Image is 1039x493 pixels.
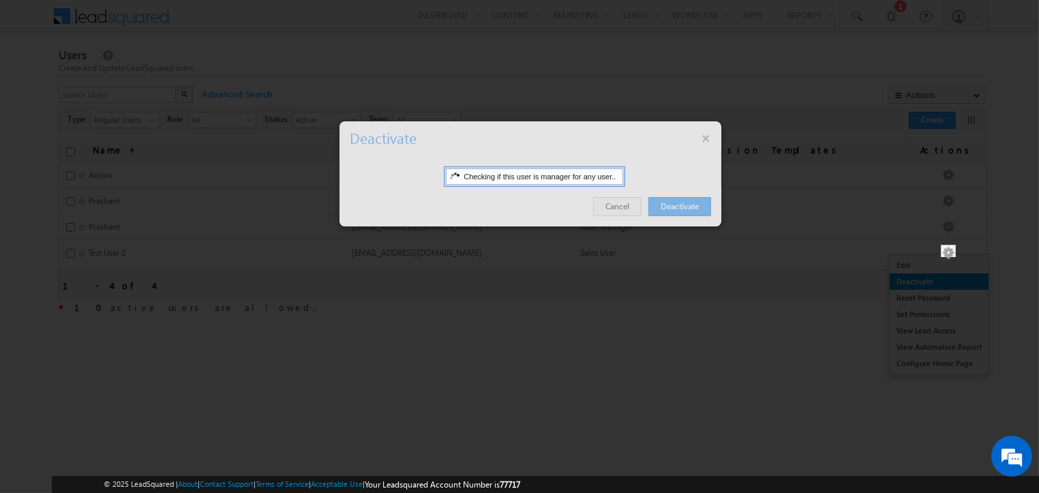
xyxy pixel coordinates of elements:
[185,387,247,406] em: Start Chat
[200,479,254,488] a: Contact Support
[446,168,623,185] div: Checking if this user is manager for any user..
[500,479,520,490] span: 77717
[23,72,57,89] img: d_60004797649_company_0_60004797649
[365,479,520,490] span: Your Leadsquared Account Number is
[311,479,363,488] a: Acceptable Use
[71,72,229,89] div: Chat with us now
[178,479,198,488] a: About
[18,126,249,375] textarea: Type your message and hit 'Enter'
[104,478,520,491] span: © 2025 LeadSquared | | | | |
[256,479,309,488] a: Terms of Service
[224,7,256,40] div: Minimize live chat window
